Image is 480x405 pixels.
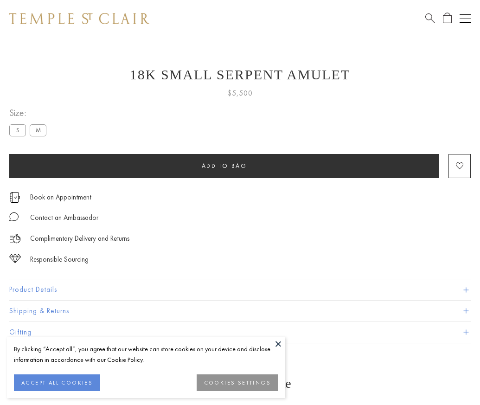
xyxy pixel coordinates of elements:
[9,124,26,136] label: S
[9,279,471,300] button: Product Details
[30,212,98,224] div: Contact an Ambassador
[9,13,149,24] img: Temple St. Clair
[9,105,50,121] span: Size:
[9,233,21,244] img: icon_delivery.svg
[9,254,21,263] img: icon_sourcing.svg
[202,162,247,170] span: Add to bag
[14,344,278,365] div: By clicking “Accept all”, you agree that our website can store cookies on your device and disclos...
[30,233,129,244] p: Complimentary Delivery and Returns
[9,212,19,221] img: MessageIcon-01_2.svg
[9,67,471,83] h1: 18K Small Serpent Amulet
[9,322,471,343] button: Gifting
[14,374,100,391] button: ACCEPT ALL COOKIES
[30,254,89,265] div: Responsible Sourcing
[9,301,471,321] button: Shipping & Returns
[197,374,278,391] button: COOKIES SETTINGS
[30,124,46,136] label: M
[228,87,253,99] span: $5,500
[460,13,471,24] button: Open navigation
[425,13,435,24] a: Search
[9,192,20,203] img: icon_appointment.svg
[443,13,452,24] a: Open Shopping Bag
[9,154,439,178] button: Add to bag
[30,192,91,202] a: Book an Appointment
